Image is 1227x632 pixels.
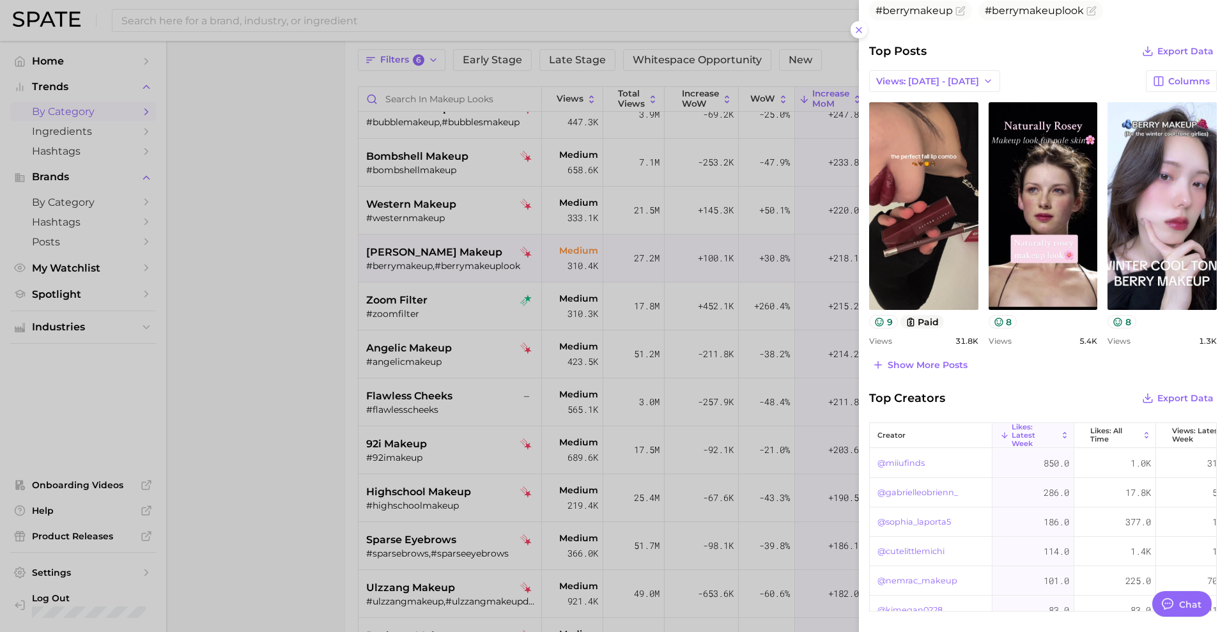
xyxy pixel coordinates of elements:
[1049,603,1069,618] span: 83.0
[1131,603,1151,618] span: 83.0
[877,456,925,471] a: @miiufinds
[1139,389,1217,407] button: Export Data
[1146,70,1217,92] button: Columns
[1157,393,1214,404] span: Export Data
[1131,456,1151,471] span: 1.0k
[869,315,898,328] button: 9
[869,42,927,60] span: Top Posts
[1139,42,1217,60] button: Export Data
[869,356,971,374] button: Show more posts
[992,423,1074,448] button: Likes: Latest Week
[876,4,953,17] span: #berrymakeup
[877,514,951,530] a: @sophia_laporta5
[877,485,958,500] a: @gabrielleobrienn_
[1074,423,1156,448] button: Likes: All Time
[1090,427,1139,443] span: Likes: All Time
[900,315,945,328] button: paid
[1125,485,1151,500] span: 17.8k
[1044,485,1069,500] span: 286.0
[1199,336,1217,346] span: 1.3k
[1044,573,1069,589] span: 101.0
[1172,427,1221,443] span: Views: Latest Week
[955,336,978,346] span: 31.8k
[877,544,945,559] a: @cutelittlemichi
[1131,544,1151,559] span: 1.4k
[1044,514,1069,530] span: 186.0
[876,76,979,87] span: Views: [DATE] - [DATE]
[1107,315,1136,328] button: 8
[1157,46,1214,57] span: Export Data
[869,70,1000,92] button: Views: [DATE] - [DATE]
[955,6,966,16] button: Flag as miscategorized or irrelevant
[877,431,906,440] span: creator
[869,336,892,346] span: Views
[1107,336,1131,346] span: Views
[1079,336,1097,346] span: 5.4k
[877,603,943,618] a: @kimegan0228
[1125,514,1151,530] span: 377.0
[877,573,957,589] a: @nemrac_makeup
[989,336,1012,346] span: Views
[1044,544,1069,559] span: 114.0
[888,360,968,371] span: Show more posts
[1012,423,1058,448] span: Likes: Latest Week
[869,389,945,407] span: Top Creators
[989,315,1017,328] button: 8
[985,4,1084,17] span: #berrymakeuplook
[1125,573,1151,589] span: 225.0
[1086,6,1097,16] button: Flag as miscategorized or irrelevant
[1044,456,1069,471] span: 850.0
[1168,76,1210,87] span: Columns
